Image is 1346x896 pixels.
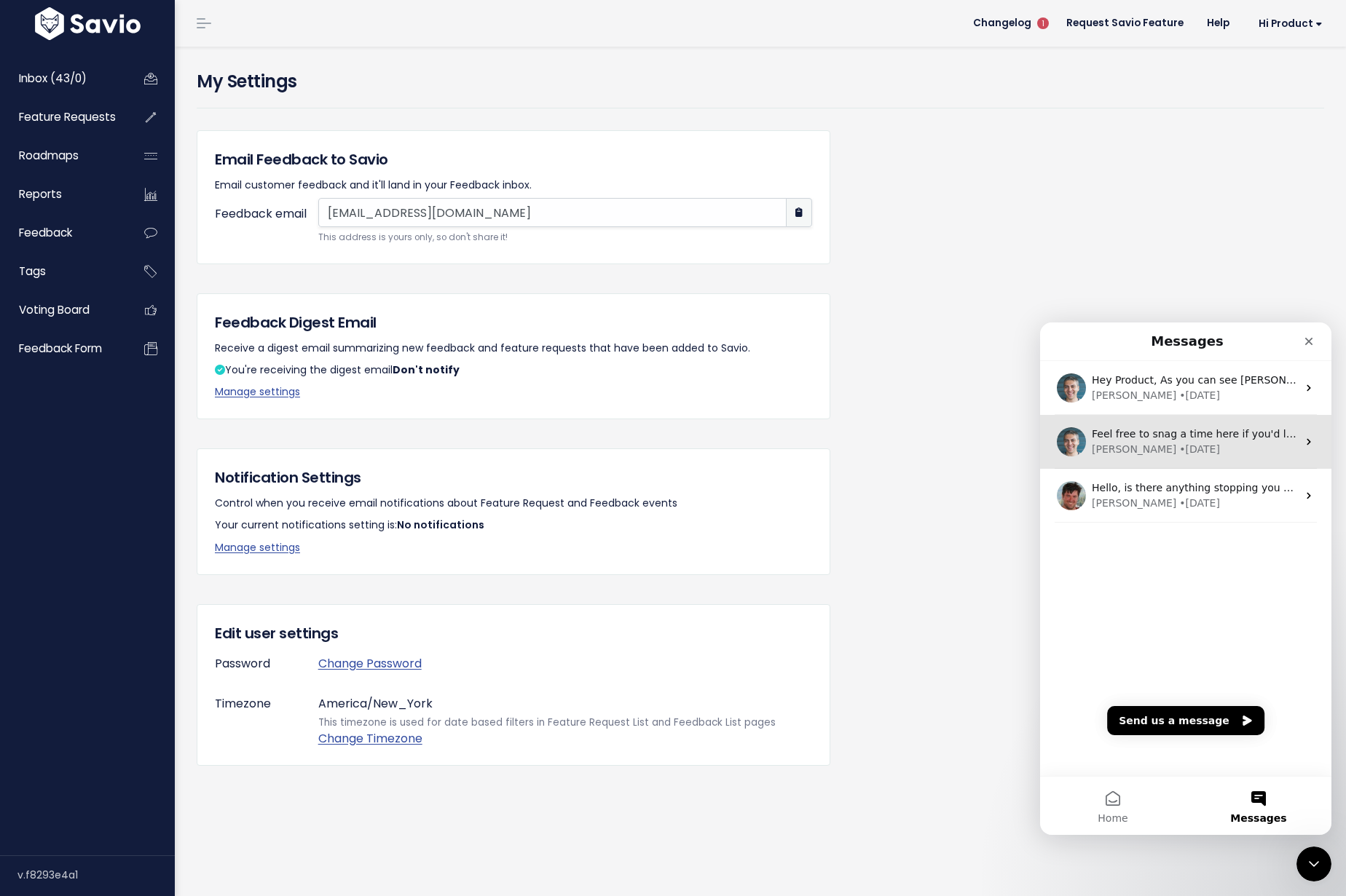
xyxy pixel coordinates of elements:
[215,467,812,488] h5: Notification Settings
[19,225,72,240] span: Feedback
[19,341,102,356] span: Feedback form
[215,622,812,644] h5: Edit user settings
[215,384,300,399] a: Manage settings
[397,518,484,532] span: No notifications
[52,119,136,135] div: [PERSON_NAME]
[58,491,87,501] span: Home
[215,516,812,534] p: Your current notifications setting is:
[215,312,812,333] h5: Feedback Digest Email
[52,173,136,189] div: [PERSON_NAME]
[215,540,300,555] a: Manage settings
[4,100,121,134] a: Feature Requests
[4,178,121,211] a: Reports
[1055,12,1195,34] a: Request Savio Feature
[52,106,639,117] span: Feel free to snag a time here if you'd like to dig deeper into how Savio will fit your workflow: ...
[67,384,224,413] button: Send us a message
[393,362,460,377] strong: Don't notify
[31,7,144,40] img: logo-white.9d6f32f41409.svg
[19,71,87,86] span: Inbox (43/0)
[17,105,46,134] img: Profile image for Kareem
[204,690,307,748] label: Timezone
[190,491,246,501] span: Messages
[139,173,180,189] div: • [DATE]
[204,650,307,673] label: Password
[215,494,812,512] p: Control when you receive email notifications about Feature Request and Feedback events
[4,139,121,173] a: Roadmaps
[215,339,812,357] p: Receive a digest email summarizing new feedback and feature requests that have been added to Savio.
[215,361,812,379] p: You're receiving the digest email
[4,293,121,327] a: Voting Board
[215,148,812,170] h5: Email Feedback to Savio
[146,454,291,512] button: Messages
[139,66,180,81] div: • [DATE]
[52,159,421,171] span: Hello, is there anything stopping you from signing up for free right now?
[1195,12,1241,34] a: Help
[215,176,812,194] p: Email customer feedback and it'll land in your Feedback inbox.
[19,302,90,317] span: Voting Board
[1259,18,1323,29] span: Hi Product
[4,216,121,250] a: Feedback
[17,856,175,894] div: v.f8293e4a1
[1040,322,1331,835] iframe: To enrich screen reader interactions, please activate Accessibility in Grammarly extension settings
[1296,847,1331,881] iframe: Intercom live chat
[52,66,136,81] div: [PERSON_NAME]
[318,655,422,672] a: Change Password
[19,148,79,163] span: Roadmaps
[4,62,121,95] a: Inbox (43/0)
[4,255,121,288] a: Tags
[17,159,46,188] img: Profile image for Ryan
[197,68,1324,95] h4: My Settings
[1241,12,1334,35] a: Hi Product
[139,119,180,135] div: • [DATE]
[4,332,121,365] a: Feedback form
[19,109,116,124] span: Feature Requests
[215,204,318,237] label: Feedback email
[973,18,1031,28] span: Changelog
[318,230,812,245] small: This address is yours only, so don't share it!
[318,730,422,747] a: Change Timezone
[19,186,62,202] span: Reports
[1037,17,1049,29] span: 1
[318,715,812,730] small: This timezone is used for date based filters in Feature Request List and Feedback List pages
[318,695,433,712] span: America/New_York
[19,263,46,279] span: Tags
